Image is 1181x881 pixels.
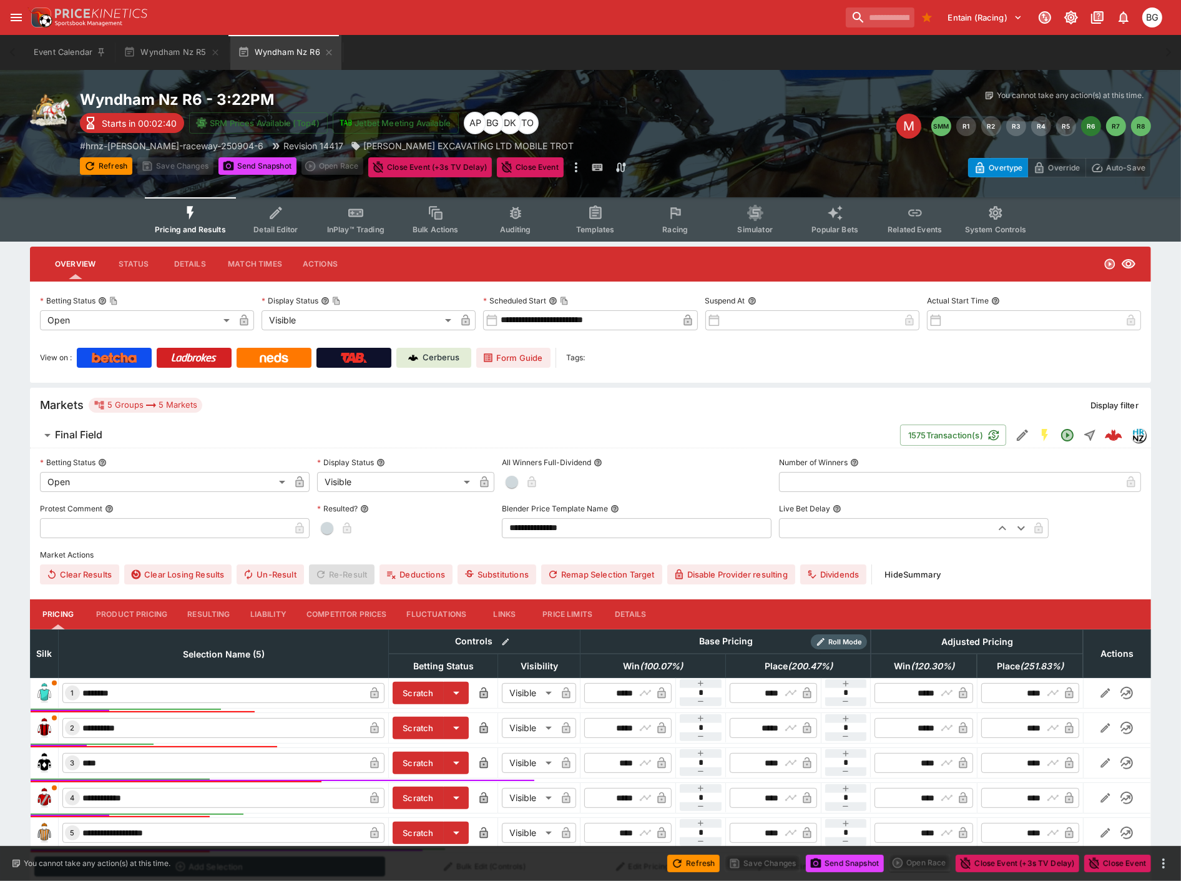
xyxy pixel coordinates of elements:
[811,225,858,234] span: Popular Bets
[871,629,1083,654] th: Adjusted Pricing
[497,634,514,650] button: Bulk edit
[1079,424,1101,446] button: Straight
[40,457,96,468] p: Betting Status
[317,457,374,468] p: Display Status
[941,7,1030,27] button: Select Tenant
[393,787,444,809] button: Scratch
[889,854,951,872] div: split button
[360,504,369,513] button: Resulted?
[800,564,866,584] button: Dividends
[662,225,688,234] span: Racing
[833,504,841,513] button: Live Bet Delay
[109,297,118,305] button: Copy To Clipboard
[983,659,1077,674] span: Place(251.83%)
[262,310,456,330] div: Visible
[602,599,659,629] button: Details
[162,249,218,279] button: Details
[566,348,585,368] label: Tags:
[502,788,556,808] div: Visible
[86,599,177,629] button: Product Pricing
[340,117,352,129] img: jetbet-logo.svg
[1034,6,1056,29] button: Connected to PK
[351,139,574,152] div: MARSHALL EXCAVATING LTD MOBILE TROT
[333,112,459,134] button: Jetbet Meeting Available
[55,428,102,441] h6: Final Field
[502,718,556,738] div: Visible
[917,7,937,27] button: Bookmarks
[1104,258,1116,270] svg: Open
[218,249,292,279] button: Match Times
[532,599,602,629] button: Price Limits
[497,157,564,177] button: Close Event
[502,823,556,843] div: Visible
[481,112,504,134] div: Ben Grimstone
[240,599,296,629] button: Liability
[40,310,234,330] div: Open
[991,297,1000,305] button: Actual Start Time
[1083,395,1146,415] button: Display filter
[30,423,900,448] button: Final Field
[896,114,921,139] div: Edit Meeting
[30,599,86,629] button: Pricing
[779,503,830,514] p: Live Bet Delay
[317,503,358,514] p: Resulted?
[1156,856,1171,871] button: more
[393,752,444,774] button: Scratch
[1060,428,1075,443] svg: Open
[393,717,444,739] button: Scratch
[888,225,942,234] span: Related Events
[68,829,77,837] span: 5
[40,546,1141,564] label: Market Actions
[1131,428,1146,443] div: hrnz
[500,225,531,234] span: Auditing
[80,90,615,109] h2: Copy To Clipboard
[1139,4,1166,31] button: Ben Grimstone
[507,659,572,674] span: Visibility
[34,718,54,738] img: runner 2
[423,352,460,364] p: Cerberus
[502,457,591,468] p: All Winners Full-Dividend
[549,297,557,305] button: Scheduled StartCopy To Clipboard
[1085,158,1151,177] button: Auto-Save
[502,683,556,703] div: Visible
[98,458,107,467] button: Betting Status
[1101,423,1126,448] a: 7b285160-e150-4d53-aed5-94119fd367c4
[877,564,948,584] button: HideSummary
[34,788,54,808] img: runner 4
[5,6,27,29] button: open drawer
[609,659,697,674] span: Win(100.07%)
[237,564,303,584] button: Un-Result
[397,599,477,629] button: Fluctuations
[317,472,474,492] div: Visible
[105,249,162,279] button: Status
[230,35,341,70] button: Wyndham Nz R6
[321,297,330,305] button: Display StatusCopy To Clipboard
[30,90,70,130] img: harness_racing.png
[69,689,77,697] span: 1
[55,9,147,18] img: PriceKinetics
[1106,161,1145,174] p: Auto-Save
[738,225,773,234] span: Simulator
[380,564,453,584] button: Deductions
[1105,426,1122,444] div: 7b285160-e150-4d53-aed5-94119fd367c4
[1131,116,1151,136] button: R8
[476,348,551,368] a: Form Guide
[34,823,54,843] img: runner 5
[1020,659,1064,674] em: ( 251.83 %)
[368,157,492,177] button: Close Event (+3s TV Delay)
[931,116,951,136] button: SMM
[393,682,444,704] button: Scratch
[34,753,54,773] img: runner 3
[169,647,278,662] span: Selection Name (5)
[931,116,1151,136] nav: pagination navigation
[1081,116,1101,136] button: R6
[116,35,227,70] button: Wyndham Nz R5
[788,659,833,674] em: ( 200.47 %)
[309,564,375,584] span: Re-Result
[1011,424,1034,446] button: Edit Detail
[610,504,619,513] button: Blender Price Template Name
[1105,426,1122,444] img: logo-cerberus--red.svg
[102,117,177,130] p: Starts in 00:02:40
[332,297,341,305] button: Copy To Clipboard
[301,157,363,175] div: split button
